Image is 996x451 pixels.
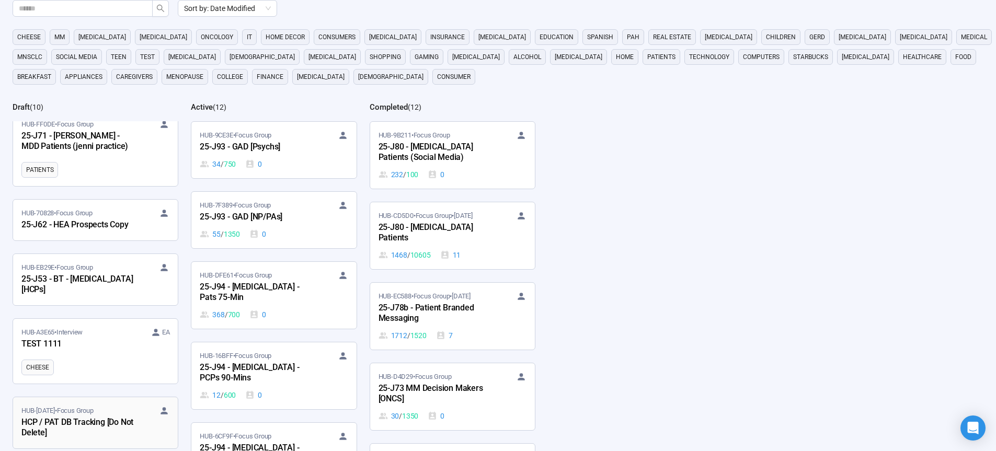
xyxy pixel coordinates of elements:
span: [MEDICAL_DATA] [555,52,602,62]
span: PAH [627,32,639,42]
h2: Completed [370,102,408,112]
div: 1712 [379,330,427,341]
div: 0 [245,158,262,170]
div: 232 [379,169,419,180]
span: mnsclc [17,52,42,62]
a: HUB-16BFF•Focus Group25-J94 - [MEDICAL_DATA] - PCPs 90-Mins12 / 6000 [191,342,356,409]
a: HUB-9CE3E•Focus Group25-J93 - GAD [Psychs]34 / 7500 [191,122,356,178]
a: HUB-7F389•Focus Group25-J93 - GAD [NP/PAs]55 / 13500 [191,192,356,248]
span: Sort by: Date Modified [184,1,271,16]
span: HUB-7F389 • Focus Group [200,200,271,211]
div: 11 [440,249,461,261]
span: breakfast [17,72,51,82]
time: [DATE] [454,212,473,219]
span: real estate [653,32,691,42]
div: 0 [249,309,266,320]
div: 25-J94 - [MEDICAL_DATA] - PCPs 90-Mins [200,361,315,385]
span: consumers [318,32,356,42]
a: HUB-70828•Focus Group25-J62 - HEA Prospects Copy [13,200,178,240]
span: 1520 [410,330,427,341]
span: HUB-A3E65 • Interview [21,327,83,338]
h2: Draft [13,102,30,112]
div: 55 [200,228,240,240]
div: 1468 [379,249,431,261]
div: 25-J71 - [PERSON_NAME] - MDD Patients (jenni practice) [21,130,136,154]
span: Teen [111,52,127,62]
span: search [156,4,165,13]
span: consumer [437,72,471,82]
span: [MEDICAL_DATA] [297,72,345,82]
span: it [247,32,252,42]
span: 700 [228,309,240,320]
span: [MEDICAL_DATA] [900,32,947,42]
span: / [225,309,228,320]
span: 600 [224,389,236,401]
div: 25-J53 - BT - [MEDICAL_DATA] [HCPs] [21,273,136,297]
div: 25-J93 - GAD [NP/PAs] [200,211,315,224]
span: HUB-EB29E • Focus Group [21,262,93,273]
span: HUB-9B211 • Focus Group [379,130,450,141]
div: 0 [428,410,444,422]
span: cheese [17,32,41,42]
span: 1350 [224,228,240,240]
span: appliances [65,72,102,82]
span: finance [257,72,283,82]
span: ( 12 ) [408,103,421,111]
a: HUB-CD5D0•Focus Group•[DATE]25-J80 - [MEDICAL_DATA] Patients1468 / 1060511 [370,202,535,269]
div: 30 [379,410,419,422]
span: / [403,169,406,180]
span: ( 12 ) [213,103,226,111]
a: HUB-A3E65•Interview EATEST 1111cheese [13,319,178,384]
div: 0 [245,389,262,401]
span: / [221,228,224,240]
span: HUB-16BFF • Focus Group [200,351,271,361]
div: Open Intercom Messenger [960,415,986,441]
a: HUB-FF0DE•Focus Group25-J71 - [PERSON_NAME] - MDD Patients (jenni practice)Patients [13,111,178,186]
span: social media [56,52,97,62]
span: [DEMOGRAPHIC_DATA] [358,72,423,82]
span: [MEDICAL_DATA] [168,52,216,62]
span: / [407,249,410,261]
div: 25-J80 - [MEDICAL_DATA] Patients [379,221,494,245]
span: [MEDICAL_DATA] [140,32,187,42]
span: / [399,410,402,422]
span: HUB-EC588 • Focus Group • [379,291,471,302]
span: alcohol [513,52,541,62]
span: HUB-CD5D0 • Focus Group • [379,211,473,221]
span: [MEDICAL_DATA] [452,52,500,62]
div: 12 [200,389,236,401]
span: [MEDICAL_DATA] [839,32,886,42]
a: HUB-D4D29•Focus Group25-J73 MM Decision Makers [ONCS]30 / 13500 [370,363,535,430]
div: 368 [200,309,240,320]
div: 0 [249,228,266,240]
span: [MEDICAL_DATA] [308,52,356,62]
span: [MEDICAL_DATA] [705,32,752,42]
span: 750 [224,158,236,170]
span: Test [140,52,155,62]
span: Patients [26,165,53,175]
span: [MEDICAL_DATA] [369,32,417,42]
div: 25-J80 - [MEDICAL_DATA] Patients (Social Media) [379,141,494,165]
span: Patients [647,52,676,62]
div: 25-J78b - Patient Branded Messaging [379,302,494,326]
span: HUB-[DATE] • Focus Group [21,406,94,416]
div: 25-J93 - GAD [Psychs] [200,141,315,154]
span: [DEMOGRAPHIC_DATA] [230,52,295,62]
div: 7 [436,330,453,341]
div: 25-J94 - [MEDICAL_DATA] - Pats 75-Min [200,281,315,305]
span: Insurance [430,32,465,42]
span: menopause [166,72,203,82]
a: HUB-EC588•Focus Group•[DATE]25-J78b - Patient Branded Messaging1712 / 15207 [370,283,535,350]
span: [MEDICAL_DATA] [842,52,889,62]
a: HUB-DFE61•Focus Group25-J94 - [MEDICAL_DATA] - Pats 75-Min368 / 7000 [191,262,356,329]
span: caregivers [116,72,153,82]
span: cheese [26,362,49,373]
a: HUB-[DATE]•Focus GroupHCP / PAT DB Tracking [Do Not Delete] [13,397,178,448]
span: ( 10 ) [30,103,43,111]
span: 100 [406,169,418,180]
div: HCP / PAT DB Tracking [Do Not Delete] [21,416,136,440]
span: [MEDICAL_DATA] [478,32,526,42]
span: oncology [201,32,233,42]
a: HUB-EB29E•Focus Group25-J53 - BT - [MEDICAL_DATA] [HCPs] [13,254,178,305]
span: HUB-DFE61 • Focus Group [200,270,272,281]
